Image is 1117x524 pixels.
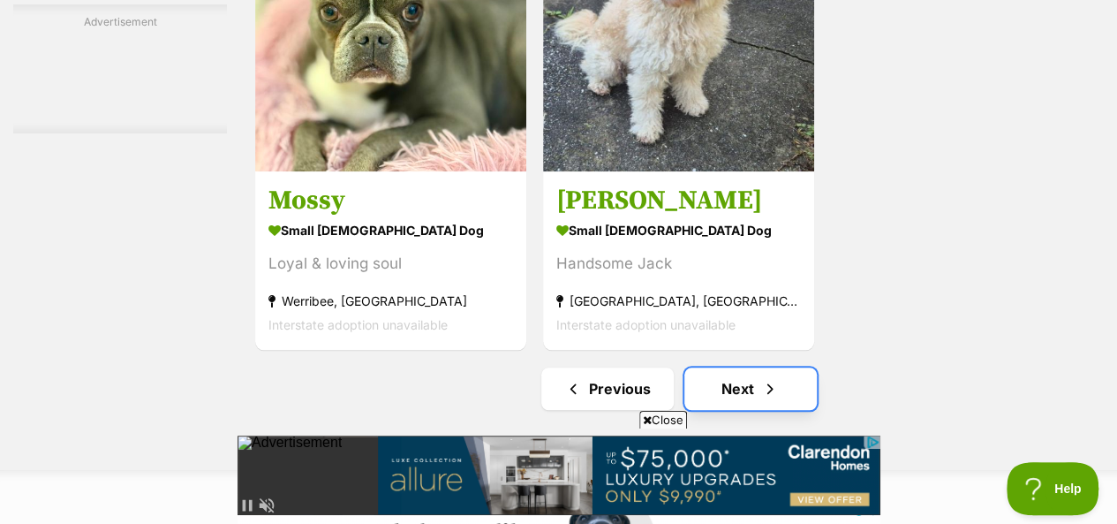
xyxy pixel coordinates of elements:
a: [PERSON_NAME] small [DEMOGRAPHIC_DATA] Dog Handsome Jack [GEOGRAPHIC_DATA], [GEOGRAPHIC_DATA] Int... [543,171,814,350]
iframe: Advertisement [238,436,880,515]
h3: [PERSON_NAME] [556,184,801,217]
a: Previous page [541,368,674,410]
a: Mossy small [DEMOGRAPHIC_DATA] Dog Loyal & loving soul Werribee, [GEOGRAPHIC_DATA] Interstate ado... [255,171,526,350]
strong: Werribee, [GEOGRAPHIC_DATA] [268,289,513,313]
strong: [GEOGRAPHIC_DATA], [GEOGRAPHIC_DATA] [556,289,801,313]
strong: small [DEMOGRAPHIC_DATA] Dog [268,217,513,243]
strong: small [DEMOGRAPHIC_DATA] Dog [556,217,801,243]
span: Interstate adoption unavailable [268,317,448,332]
div: Loyal & loving soul [268,252,513,276]
a: Next page [684,368,817,410]
span: Close [639,411,687,429]
span: Interstate adoption unavailable [556,317,736,332]
div: Handsome Jack [556,252,801,276]
div: Advertisement [13,4,227,133]
iframe: Help Scout Beacon - Open [1007,462,1099,515]
h3: Mossy [268,184,513,217]
nav: Pagination [253,368,1104,410]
